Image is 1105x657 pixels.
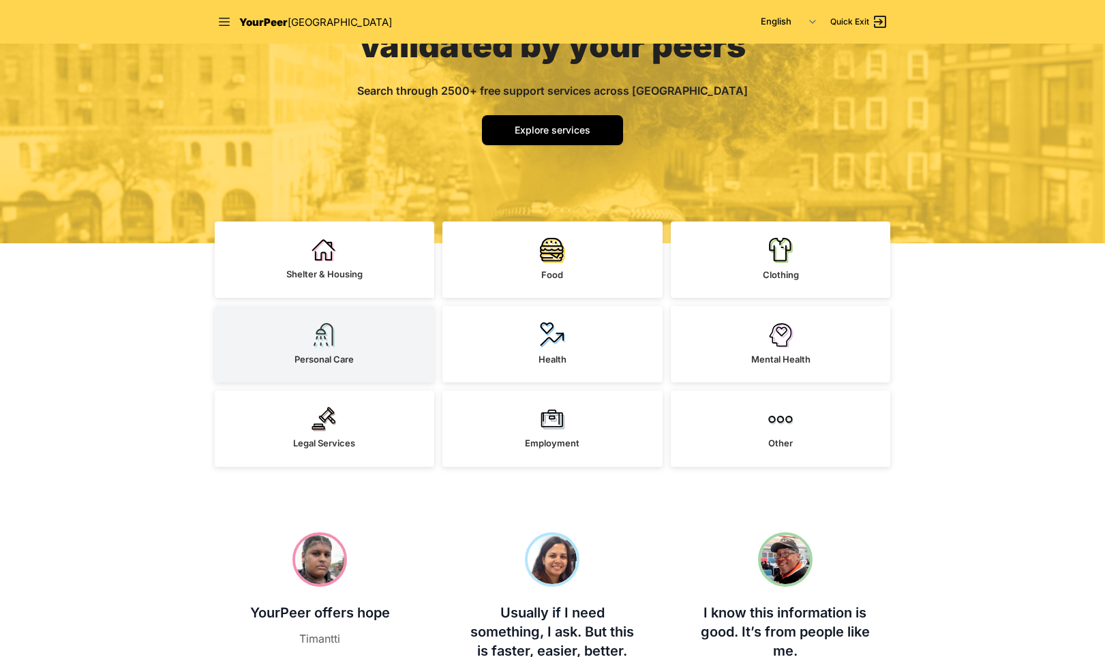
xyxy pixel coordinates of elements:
span: [GEOGRAPHIC_DATA] [288,16,392,29]
a: Explore services [482,115,623,145]
span: Health [539,354,566,365]
a: Employment [442,391,663,467]
a: Mental Health [671,306,891,382]
span: Employment [525,438,579,448]
a: Personal Care [215,306,435,382]
a: Shelter & Housing [215,221,435,298]
a: Other [671,391,891,467]
span: YourPeer [239,16,288,29]
span: YourPeer offers hope [250,605,390,621]
figcaption: Timantti [234,630,406,647]
span: Quick Exit [830,16,869,27]
a: Legal Services [215,391,435,467]
span: Legal Services [293,438,355,448]
span: Personal Care [294,354,354,365]
span: Search through 2500+ free support services across [GEOGRAPHIC_DATA] [357,84,748,97]
span: Food [541,269,563,280]
a: Food [442,221,663,298]
span: Mental Health [751,354,811,365]
span: Other [768,438,793,448]
a: Quick Exit [830,14,888,30]
span: Shelter & Housing [286,269,363,279]
span: Explore services [515,124,590,136]
span: Clothing [763,269,799,280]
a: Health [442,306,663,382]
a: YourPeer[GEOGRAPHIC_DATA] [239,14,392,31]
a: Clothing [671,221,891,298]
